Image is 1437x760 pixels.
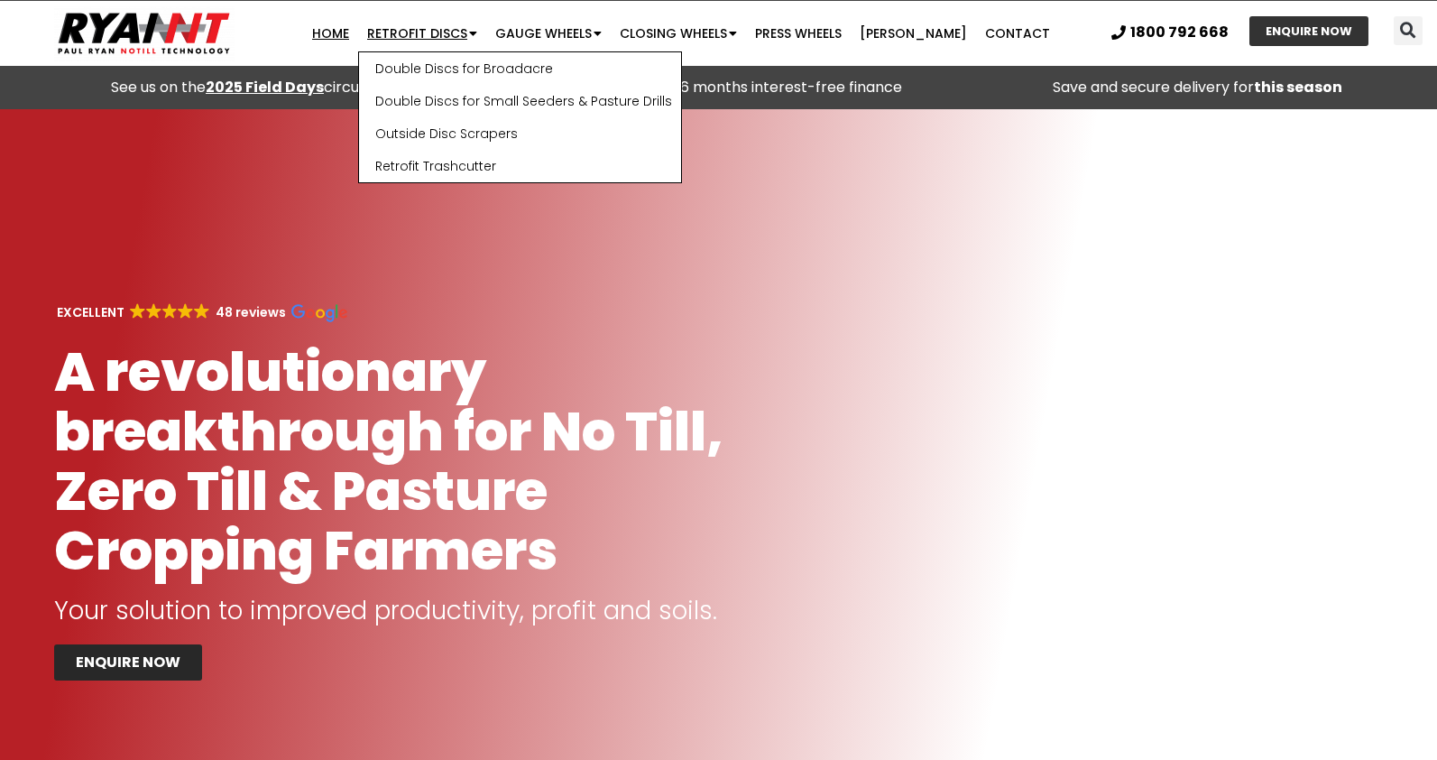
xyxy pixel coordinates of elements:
p: Save and secure delivery for [967,75,1428,100]
a: EXCELLENT GoogleGoogleGoogleGoogleGoogle 48 reviews Google [54,303,347,321]
span: Your solution to improved productivity, profit and soils. [54,593,717,628]
div: See us on the circuit [9,75,470,100]
strong: this season [1254,77,1342,97]
a: Outside Disc Scrapers [359,117,681,150]
a: Closing Wheels [611,15,746,51]
a: Double Discs for Small Seeders & Pasture Drills [359,85,681,117]
p: Buy Now Pay Later – 6 months interest-free finance [488,75,949,100]
a: Retrofit Trashcutter [359,150,681,182]
img: Google [162,303,178,319]
span: ENQUIRE NOW [1266,25,1352,37]
a: Contact [976,15,1059,51]
strong: EXCELLENT [57,303,124,321]
h1: A revolutionary breakthrough for No Till, Zero Till & Pasture Cropping Farmers [54,342,785,580]
img: Google [130,303,145,319]
img: Google [291,304,347,322]
span: ENQUIRE NOW [76,655,180,670]
a: ENQUIRE NOW [54,644,202,681]
a: [PERSON_NAME] [851,15,976,51]
img: Google [178,303,193,319]
img: Google [146,303,161,319]
a: Retrofit Discs [358,15,486,51]
a: 2025 Field Days [206,77,324,97]
a: Double Discs for Broadacre [359,52,681,85]
div: Search [1394,16,1423,45]
a: Press Wheels [746,15,851,51]
strong: 48 reviews [216,303,286,321]
a: 1800 792 668 [1111,25,1229,40]
nav: Menu [279,15,1083,51]
span: 1800 792 668 [1130,25,1229,40]
img: Google [194,303,209,319]
ul: Retrofit Discs [358,51,682,183]
a: Gauge Wheels [486,15,611,51]
a: Home [303,15,358,51]
img: Ryan NT logo [54,5,235,61]
a: ENQUIRE NOW [1249,16,1368,46]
